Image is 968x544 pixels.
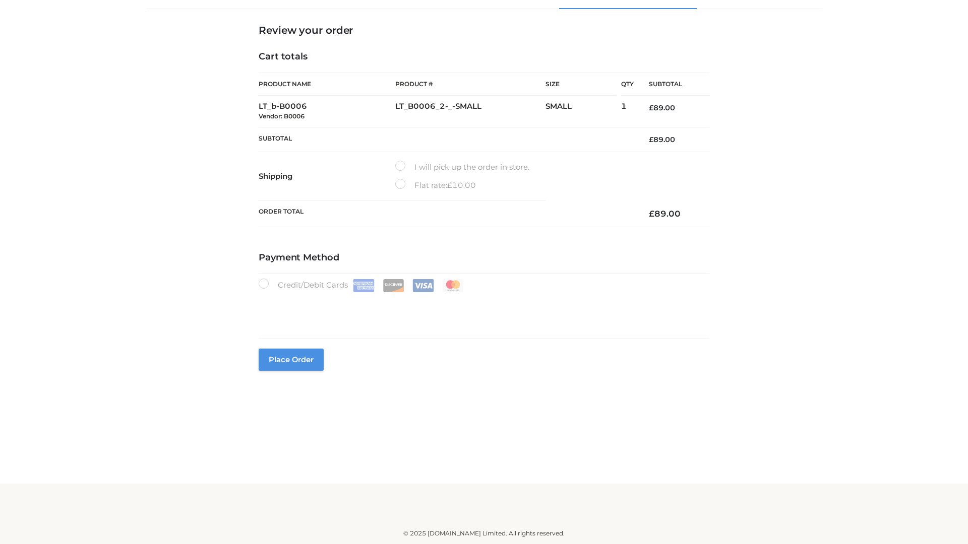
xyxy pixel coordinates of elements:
button: Place order [259,349,324,371]
td: 1 [621,96,634,127]
label: Flat rate: [395,179,476,192]
label: Credit/Debit Cards [259,279,465,292]
img: Discover [383,279,404,292]
img: Mastercard [442,279,464,292]
img: Amex [353,279,375,292]
th: Qty [621,73,634,96]
h4: Payment Method [259,252,709,263]
small: Vendor: B0006 [259,112,305,120]
h3: Review your order [259,24,709,36]
span: £ [649,135,653,144]
span: £ [447,180,452,190]
td: SMALL [546,96,621,127]
div: © 2025 [DOMAIN_NAME] Limited. All rights reserved. [150,528,818,538]
th: Product # [395,73,546,96]
img: Visa [412,279,434,292]
bdi: 10.00 [447,180,476,190]
th: Subtotal [259,127,634,152]
span: £ [649,209,654,219]
iframe: Secure payment input frame [257,290,707,327]
h4: Cart totals [259,51,709,62]
td: LT_b-B0006 [259,96,395,127]
th: Subtotal [634,73,709,96]
th: Order Total [259,200,634,227]
span: £ [649,103,653,112]
th: Product Name [259,73,395,96]
th: Size [546,73,616,96]
bdi: 89.00 [649,103,675,112]
td: LT_B0006_2-_-SMALL [395,96,546,127]
bdi: 89.00 [649,209,681,219]
label: I will pick up the order in store. [395,161,529,174]
th: Shipping [259,152,395,200]
bdi: 89.00 [649,135,675,144]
